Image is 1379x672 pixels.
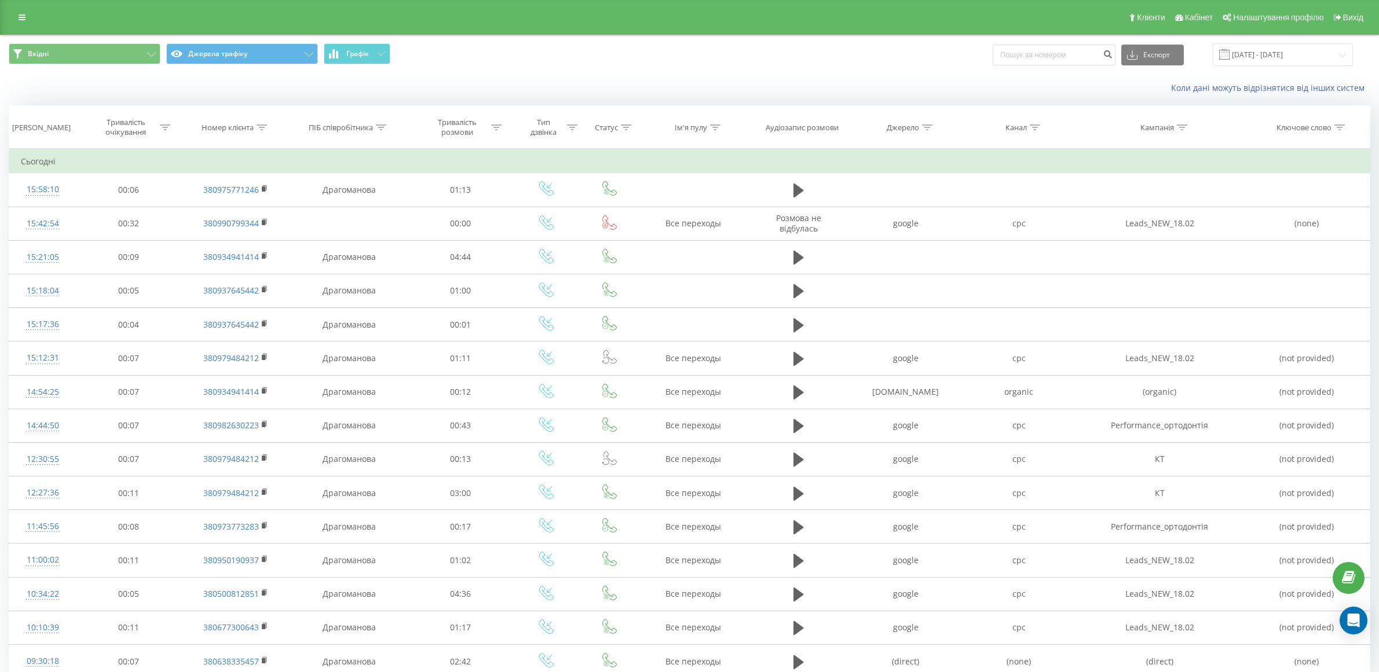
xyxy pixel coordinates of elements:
[1343,13,1363,22] span: Вихід
[203,319,259,330] a: 380937645442
[1076,409,1243,442] td: Performance_ортодонтія
[203,487,259,498] a: 380979484212
[1076,611,1243,644] td: Leads_NEW_18.02
[203,352,259,363] a: 380979484212
[76,274,181,307] td: 00:05
[849,476,963,510] td: google
[849,544,963,577] td: google
[963,207,1076,240] td: cpc
[21,616,65,639] div: 10:10:39
[639,341,748,375] td: Все переходы
[849,409,963,442] td: google
[309,123,373,133] div: ПІБ співробітника
[21,482,65,504] div: 12:27:36
[963,375,1076,409] td: organic
[849,611,963,644] td: google
[76,173,181,207] td: 00:06
[408,409,513,442] td: 00:43
[290,544,408,577] td: Драгоманова
[203,218,259,229] a: 380990799344
[203,453,259,464] a: 380979484212
[21,414,65,437] div: 14:44:50
[963,510,1076,544] td: cpc
[849,577,963,611] td: google
[1121,45,1184,65] button: Експорт
[1076,476,1243,510] td: КТ
[76,544,181,577] td: 00:11
[290,341,408,375] td: Драгоманова
[993,45,1115,65] input: Пошук за номером
[426,117,488,137] div: Тривалість розмови
[9,43,160,64] button: Вхідні
[766,123,839,133] div: Аудіозапис розмови
[408,274,513,307] td: 01:00
[76,308,181,341] td: 00:04
[639,544,748,577] td: Все переходы
[776,212,821,234] span: Розмова не відбулась
[76,207,181,240] td: 00:32
[76,409,181,442] td: 00:07
[963,544,1076,577] td: cpc
[639,510,748,544] td: Все переходы
[290,240,408,274] td: Драгоманова
[21,583,65,605] div: 10:34:22
[21,448,65,471] div: 12:30:55
[408,442,513,476] td: 00:13
[1243,409,1370,442] td: (not provided)
[21,549,65,571] div: 11:00:02
[290,510,408,544] td: Драгоманова
[21,212,65,235] div: 15:42:54
[963,577,1076,611] td: cpc
[1243,577,1370,611] td: (not provided)
[166,43,318,64] button: Джерела трафіку
[203,656,259,667] a: 380638335457
[639,476,748,510] td: Все переходы
[1243,207,1370,240] td: (none)
[76,510,181,544] td: 00:08
[1076,510,1243,544] td: Performance_ортодонтія
[675,123,707,133] div: Ім'я пулу
[346,50,369,58] span: Графік
[639,577,748,611] td: Все переходы
[21,347,65,369] div: 15:12:31
[595,123,618,133] div: Статус
[849,510,963,544] td: google
[1233,13,1323,22] span: Налаштування профілю
[1185,13,1213,22] span: Кабінет
[290,409,408,442] td: Драгоманова
[203,420,259,431] a: 380982630223
[1076,375,1243,409] td: (organic)
[1005,123,1027,133] div: Канал
[408,308,513,341] td: 00:01
[203,386,259,397] a: 380934941414
[1137,13,1165,22] span: Клієнти
[1243,544,1370,577] td: (not provided)
[21,178,65,201] div: 15:58:10
[1243,442,1370,476] td: (not provided)
[203,251,259,262] a: 380934941414
[203,588,259,599] a: 380500812851
[1340,607,1367,634] div: Open Intercom Messenger
[203,285,259,296] a: 380937645442
[639,375,748,409] td: Все переходы
[12,123,71,133] div: [PERSON_NAME]
[524,117,564,137] div: Тип дзвінка
[76,341,181,375] td: 00:07
[76,442,181,476] td: 00:07
[76,240,181,274] td: 00:09
[324,43,390,64] button: Графік
[639,409,748,442] td: Все переходы
[408,375,513,409] td: 00:12
[408,544,513,577] td: 01:02
[849,375,963,409] td: [DOMAIN_NAME]
[290,173,408,207] td: Драгоманова
[1243,510,1370,544] td: (not provided)
[21,313,65,336] div: 15:17:36
[639,442,748,476] td: Все переходы
[963,341,1076,375] td: cpc
[203,521,259,532] a: 380973773283
[290,375,408,409] td: Драгоманова
[1076,207,1243,240] td: Leads_NEW_18.02
[1243,476,1370,510] td: (not provided)
[408,173,513,207] td: 01:13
